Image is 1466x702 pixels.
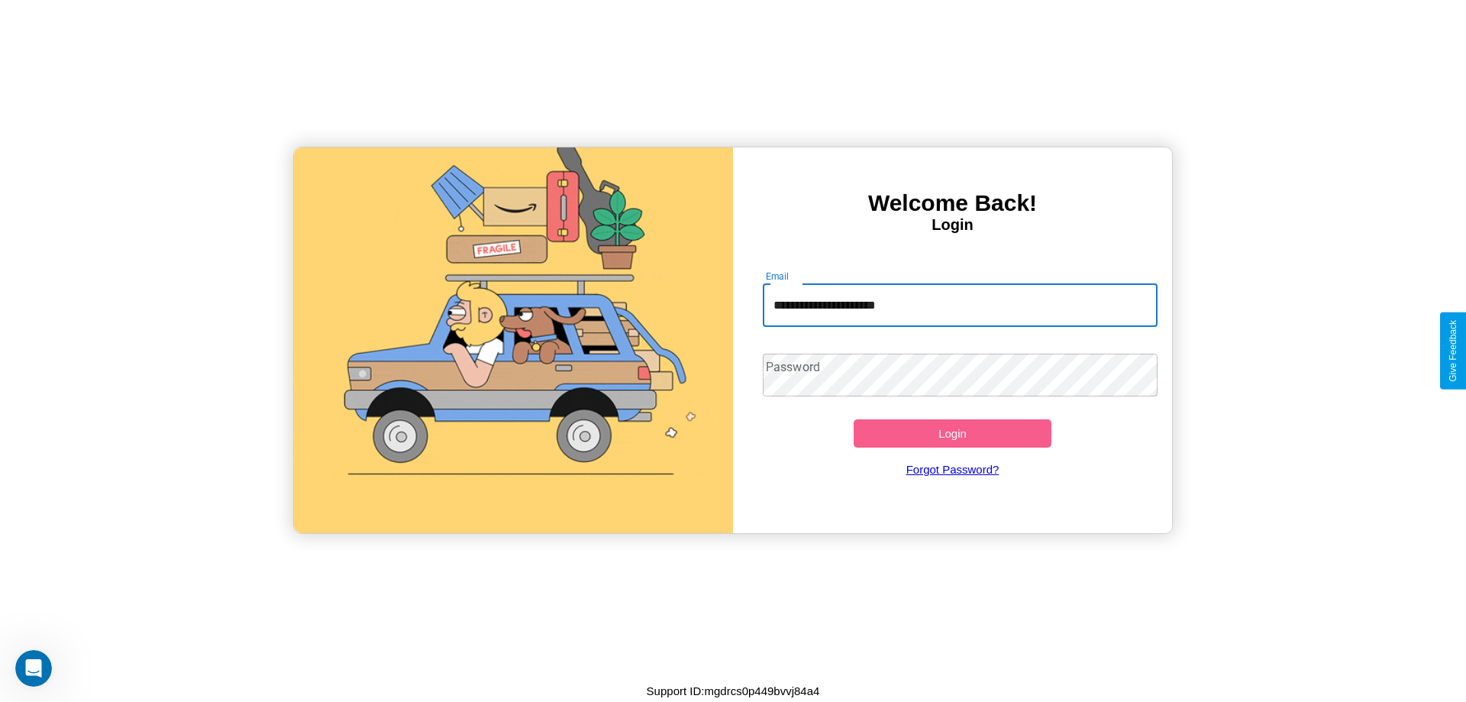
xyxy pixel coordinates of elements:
h4: Login [733,216,1172,234]
p: Support ID: mgdrcs0p449bvvj84a4 [647,681,820,701]
a: Forgot Password? [755,448,1151,491]
button: Login [854,419,1051,448]
img: gif [294,147,733,533]
iframe: Intercom live chat [15,650,52,687]
h3: Welcome Back! [733,190,1172,216]
label: Email [766,270,790,283]
div: Give Feedback [1448,320,1458,382]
